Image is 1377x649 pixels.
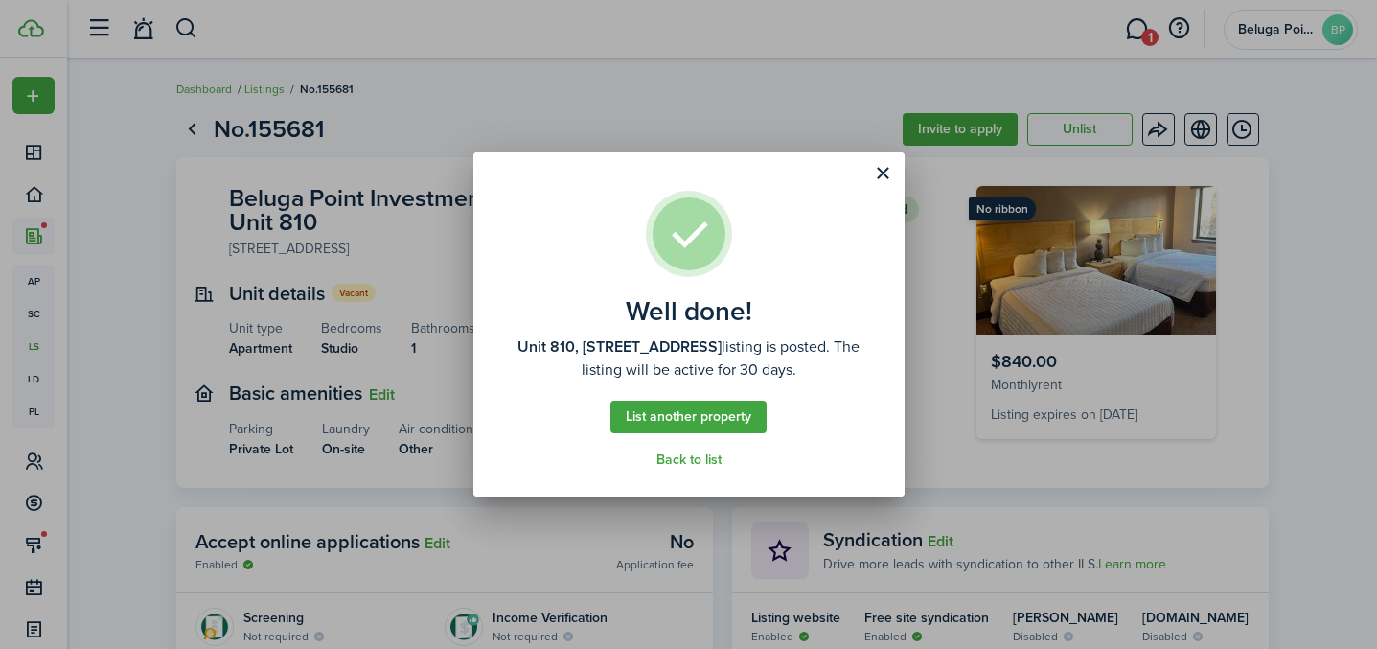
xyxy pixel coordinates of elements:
button: Close modal [867,157,900,190]
a: List another property [610,401,767,433]
a: Back to list [656,452,722,468]
b: Unit 810, [STREET_ADDRESS] [517,336,722,358]
well-done-description: listing is posted. The listing will be active for 30 days. [502,336,876,382]
well-done-title: Well done! [626,296,752,327]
